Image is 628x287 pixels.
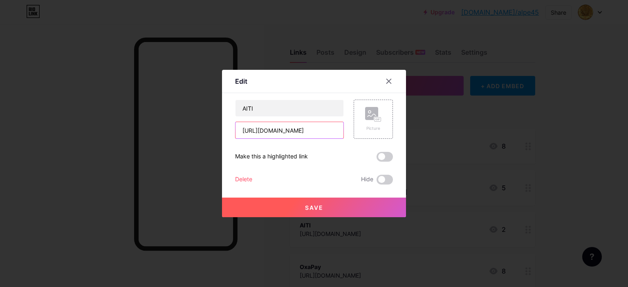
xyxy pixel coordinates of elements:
div: Picture [365,125,381,131]
button: Save [222,198,406,217]
input: Title [235,100,343,116]
span: Save [305,204,323,211]
div: Edit [235,76,247,86]
span: Hide [361,175,373,185]
div: Delete [235,175,252,185]
div: Make this a highlighted link [235,152,308,162]
input: URL [235,122,343,138]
